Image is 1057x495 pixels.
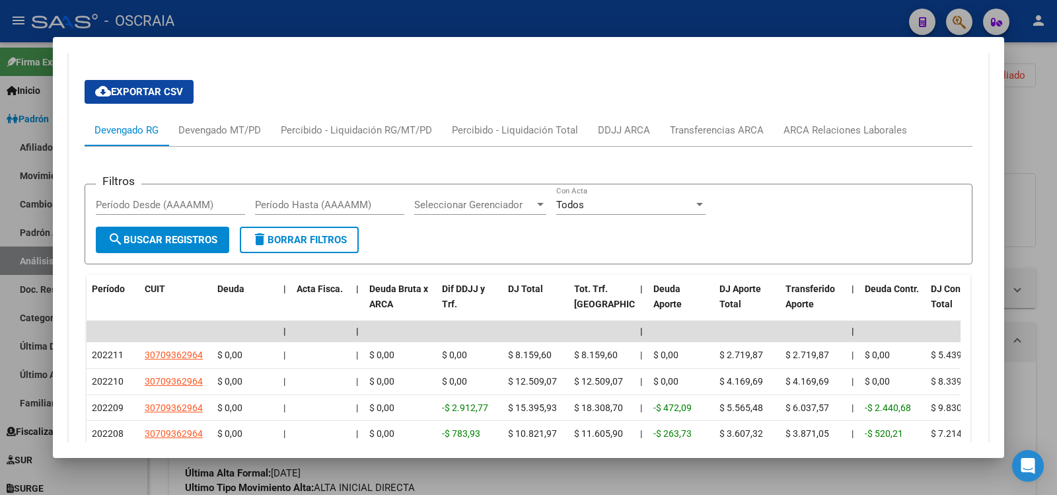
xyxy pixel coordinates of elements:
span: 30709362964 [145,428,203,439]
span: 30709362964 [145,350,203,360]
span: Exportar CSV [95,86,183,98]
span: $ 0,00 [865,350,890,360]
mat-icon: delete [252,231,268,247]
mat-icon: search [108,231,124,247]
span: | [640,376,642,387]
span: $ 0,00 [653,376,678,387]
div: Devengado RG [94,123,159,137]
button: Buscar Registros [96,227,229,253]
span: $ 2.719,87 [719,350,763,360]
span: 202210 [92,376,124,387]
span: 202209 [92,402,124,413]
span: $ 4.169,69 [719,376,763,387]
div: DDJJ ARCA [598,123,650,137]
h3: Filtros [96,174,141,188]
datatable-header-cell: Deuda Aporte [648,275,714,333]
span: $ 12.509,07 [508,376,557,387]
span: | [852,326,854,336]
datatable-header-cell: | [846,275,859,333]
span: CUIT [145,284,165,294]
datatable-header-cell: Período [87,275,139,333]
span: $ 8.159,60 [574,350,618,360]
span: $ 3.871,05 [785,428,829,439]
span: $ 18.308,70 [574,402,623,413]
span: $ 7.214,64 [931,428,974,439]
span: -$ 783,93 [442,428,480,439]
span: DJ Aporte Total [719,284,761,309]
span: 202208 [92,428,124,439]
div: ARCA Relaciones Laborales [784,123,907,137]
div: Percibido - Liquidación Total [452,123,578,137]
span: $ 0,00 [217,376,242,387]
span: Transferido Aporte [785,284,835,309]
span: Todos [556,199,584,211]
span: $ 0,00 [653,350,678,360]
datatable-header-cell: Deuda [212,275,278,333]
span: $ 2.719,87 [785,350,829,360]
div: Transferencias ARCA [670,123,764,137]
span: | [283,376,285,387]
span: $ 0,00 [217,402,242,413]
span: 30709362964 [145,376,203,387]
span: Dif DDJJ y Trf. [442,284,485,309]
mat-icon: cloud_download [95,83,111,99]
datatable-header-cell: Deuda Contr. [859,275,926,333]
span: $ 0,00 [217,428,242,439]
datatable-header-cell: | [635,275,648,333]
button: Borrar Filtros [240,227,359,253]
span: $ 0,00 [369,376,394,387]
span: | [356,284,359,294]
datatable-header-cell: DJ Contr. Total [926,275,992,333]
span: | [852,350,854,360]
span: | [283,402,285,413]
datatable-header-cell: | [351,275,364,333]
span: -$ 2.440,68 [865,402,911,413]
span: Deuda Contr. [865,284,919,294]
span: | [283,428,285,439]
span: Deuda Aporte [653,284,682,309]
span: | [852,284,854,294]
span: -$ 520,21 [865,428,903,439]
span: $ 0,00 [217,350,242,360]
span: $ 11.605,90 [574,428,623,439]
span: $ 8.339,38 [931,376,974,387]
span: -$ 472,09 [653,402,692,413]
datatable-header-cell: Tot. Trf. Bruto [569,275,635,333]
span: $ 5.565,48 [719,402,763,413]
span: | [283,350,285,360]
datatable-header-cell: DJ Total [503,275,569,333]
span: | [356,350,358,360]
span: Borrar Filtros [252,234,347,246]
span: -$ 263,73 [653,428,692,439]
span: Acta Fisca. [297,284,343,294]
span: 30709362964 [145,402,203,413]
datatable-header-cell: Dif DDJJ y Trf. [437,275,503,333]
span: | [283,284,286,294]
datatable-header-cell: Acta Fisca. [291,275,351,333]
span: $ 9.830,45 [931,402,974,413]
span: $ 12.509,07 [574,376,623,387]
span: | [640,350,642,360]
span: Deuda [217,284,244,294]
div: Devengado MT/PD [178,123,261,137]
span: Período [92,284,125,294]
span: | [356,428,358,439]
span: $ 3.607,32 [719,428,763,439]
datatable-header-cell: | [278,275,291,333]
datatable-header-cell: Deuda Bruta x ARCA [364,275,437,333]
div: Open Intercom Messenger [1012,450,1044,482]
span: | [356,402,358,413]
span: $ 0,00 [442,376,467,387]
span: $ 6.037,57 [785,402,829,413]
span: -$ 2.912,77 [442,402,488,413]
span: | [640,284,643,294]
span: Seleccionar Gerenciador [414,199,534,211]
span: $ 0,00 [369,350,394,360]
span: | [640,428,642,439]
span: $ 0,00 [369,428,394,439]
datatable-header-cell: CUIT [139,275,212,333]
span: | [852,428,854,439]
button: Exportar CSV [85,80,194,104]
span: 202211 [92,350,124,360]
span: | [283,326,286,336]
